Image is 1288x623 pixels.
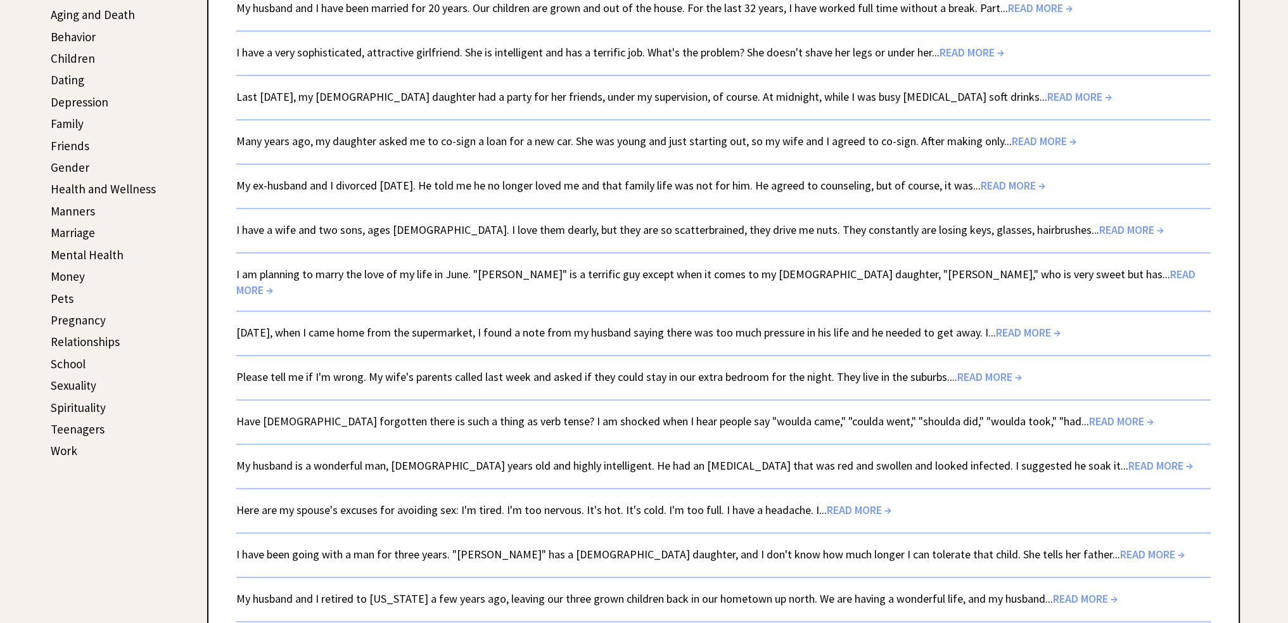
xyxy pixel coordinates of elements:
[51,443,77,458] a: Work
[1128,458,1193,473] span: READ MORE →
[996,325,1061,340] span: READ MORE →
[236,222,1164,237] a: I have a wife and two sons, ages [DEMOGRAPHIC_DATA]. I love them dearly, but they are so scatterb...
[236,547,1185,562] a: I have been going with a man for three years. "[PERSON_NAME]" has a [DEMOGRAPHIC_DATA] daughter, ...
[236,134,1076,148] a: Many years ago, my daughter asked me to co-sign a loan for a new car. She was young and just star...
[51,247,124,262] a: Mental Health
[236,45,1004,60] a: I have a very sophisticated, attractive girlfriend. She is intelligent and has a terrific job. Wh...
[236,267,1196,297] a: I am planning to marry the love of my life in June. "[PERSON_NAME]" is a terrific guy except when...
[1047,89,1112,104] span: READ MORE →
[981,178,1045,193] span: READ MORE →
[236,1,1073,15] a: My husband and I have been married for 20 years. Our children are grown and out of the house. For...
[51,29,96,44] a: Behavior
[51,225,95,240] a: Marriage
[51,312,106,328] a: Pregnancy
[51,421,105,437] a: Teenagers
[1089,414,1154,428] span: READ MORE →
[236,369,1022,384] a: Please tell me if I'm wrong. My wife's parents called last week and asked if they could stay in o...
[51,400,106,415] a: Spirituality
[1012,134,1076,148] span: READ MORE →
[236,325,1061,340] a: [DATE], when I came home from the supermarket, I found a note from my husband saying there was to...
[51,203,95,219] a: Manners
[236,89,1112,104] a: Last [DATE], my [DEMOGRAPHIC_DATA] daughter had a party for her friends, under my supervision, of...
[236,178,1045,193] a: My ex-husband and I divorced [DATE]. He told me he no longer loved me and that family life was no...
[236,591,1118,606] a: My husband and I retired to [US_STATE] a few years ago, leaving our three grown children back in ...
[51,181,156,196] a: Health and Wellness
[51,291,73,306] a: Pets
[51,7,135,22] a: Aging and Death
[51,269,85,284] a: Money
[51,72,84,87] a: Dating
[51,116,84,131] a: Family
[51,138,89,153] a: Friends
[51,51,95,66] a: Children
[1008,1,1073,15] span: READ MORE →
[236,503,891,517] a: Here are my spouse's excuses for avoiding sex: I'm tired. I'm too nervous. It's hot. It's cold. I...
[1120,547,1185,562] span: READ MORE →
[236,414,1154,428] a: Have [DEMOGRAPHIC_DATA] forgotten there is such a thing as verb tense? I am shocked when I hear p...
[1099,222,1164,237] span: READ MORE →
[51,356,86,371] a: School
[827,503,891,517] span: READ MORE →
[1053,591,1118,606] span: READ MORE →
[51,334,120,349] a: Relationships
[51,160,89,175] a: Gender
[51,94,108,110] a: Depression
[940,45,1004,60] span: READ MORE →
[957,369,1022,384] span: READ MORE →
[236,458,1193,473] a: My husband is a wonderful man, [DEMOGRAPHIC_DATA] years old and highly intelligent. He had an [ME...
[51,378,96,393] a: Sexuality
